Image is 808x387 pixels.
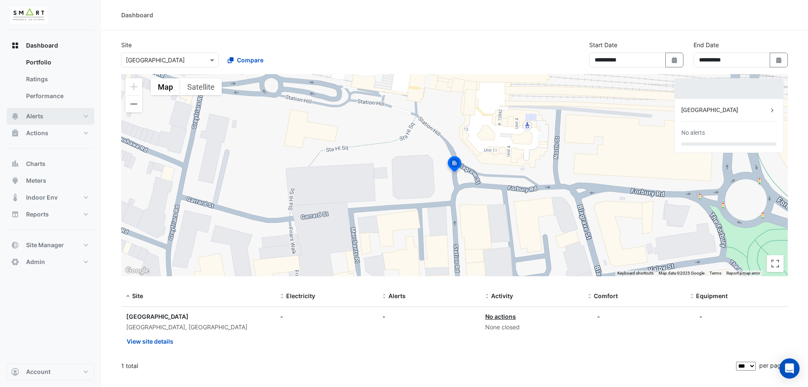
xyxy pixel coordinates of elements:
[286,292,315,299] span: Electricity
[123,265,151,276] img: Google
[699,312,702,321] div: -
[589,40,617,49] label: Start Date
[7,37,94,54] button: Dashboard
[123,265,151,276] a: Open this area in Google Maps (opens a new window)
[7,125,94,141] button: Actions
[26,112,43,120] span: Alerts
[7,206,94,223] button: Reports
[491,292,513,299] span: Activity
[26,368,50,376] span: Account
[7,189,94,206] button: Indoor Env
[597,312,600,321] div: -
[26,193,58,202] span: Indoor Env
[180,78,222,95] button: Show satellite imagery
[126,323,270,332] div: [GEOGRAPHIC_DATA], [GEOGRAPHIC_DATA]
[696,292,728,299] span: Equipment
[11,258,19,266] app-icon: Admin
[237,56,263,64] span: Compare
[26,241,64,249] span: Site Manager
[121,11,153,19] div: Dashboard
[26,210,49,219] span: Reports
[726,271,760,275] a: Report a map error
[11,129,19,137] app-icon: Actions
[7,54,94,108] div: Dashboard
[126,334,174,349] button: View site details
[280,312,373,321] div: -
[26,41,58,50] span: Dashboard
[7,363,94,380] button: Account
[694,40,719,49] label: End Date
[759,362,784,369] span: per page
[779,358,800,379] div: Open Intercom Messenger
[132,292,143,299] span: Site
[594,292,618,299] span: Comfort
[121,40,132,49] label: Site
[7,172,94,189] button: Meters
[485,313,516,320] a: No actions
[710,271,721,275] a: Terms
[659,271,704,275] span: Map data ©2025 Google
[19,71,94,88] a: Ratings
[7,237,94,254] button: Site Manager
[222,53,269,67] button: Compare
[617,270,654,276] button: Keyboard shortcuts
[19,88,94,104] a: Performance
[125,96,142,112] button: Zoom out
[11,210,19,219] app-icon: Reports
[11,41,19,50] app-icon: Dashboard
[126,312,270,321] div: [GEOGRAPHIC_DATA]
[7,108,94,125] button: Alerts
[11,160,19,168] app-icon: Charts
[26,160,45,168] span: Charts
[10,7,48,24] img: Company Logo
[383,312,475,321] div: -
[26,176,46,185] span: Meters
[681,128,705,137] div: No alerts
[151,78,180,95] button: Show street map
[7,254,94,270] button: Admin
[671,56,678,64] fa-icon: Select Date
[121,355,734,376] div: 1 total
[11,112,19,120] app-icon: Alerts
[11,193,19,202] app-icon: Indoor Env
[26,258,45,266] span: Admin
[19,54,94,71] a: Portfolio
[485,323,578,332] div: None closed
[11,176,19,185] app-icon: Meters
[445,155,464,175] img: site-pin-selected.svg
[775,56,783,64] fa-icon: Select Date
[26,129,48,137] span: Actions
[125,78,142,95] button: Zoom in
[388,292,406,299] span: Alerts
[7,155,94,172] button: Charts
[681,106,768,115] div: [GEOGRAPHIC_DATA]
[11,241,19,249] app-icon: Site Manager
[767,255,784,272] button: Toggle fullscreen view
